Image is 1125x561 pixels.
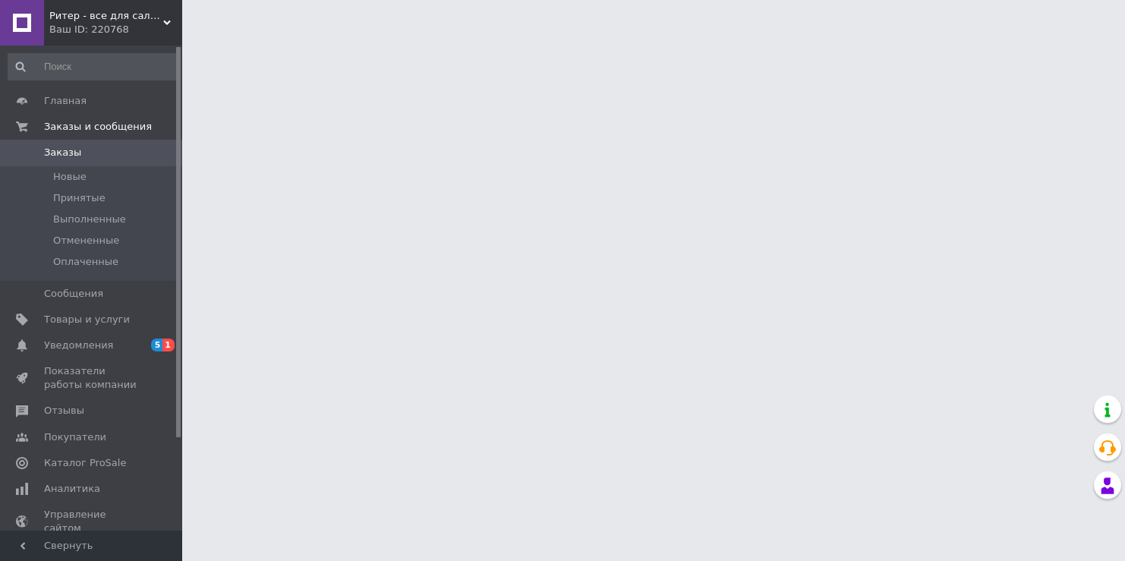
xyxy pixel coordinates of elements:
span: Сообщения [44,287,103,301]
input: Поиск [8,53,179,80]
span: Новые [53,170,87,184]
span: Принятые [53,191,106,205]
span: Заказы [44,146,81,159]
span: Отмененные [53,234,119,247]
span: Ритер - все для салонов красоты [49,9,163,23]
span: Главная [44,94,87,108]
span: Показатели работы компании [44,364,140,392]
span: Управление сайтом [44,508,140,535]
span: Оплаченные [53,255,118,269]
span: Отзывы [44,404,84,418]
span: Товары и услуги [44,313,130,326]
span: Каталог ProSale [44,456,126,470]
div: Ваш ID: 220768 [49,23,182,36]
span: Покупатели [44,430,106,444]
span: Заказы и сообщения [44,120,152,134]
span: 1 [162,339,175,351]
span: Уведомления [44,339,113,352]
span: Аналитика [44,482,100,496]
span: 5 [151,339,163,351]
span: Выполненные [53,213,126,226]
